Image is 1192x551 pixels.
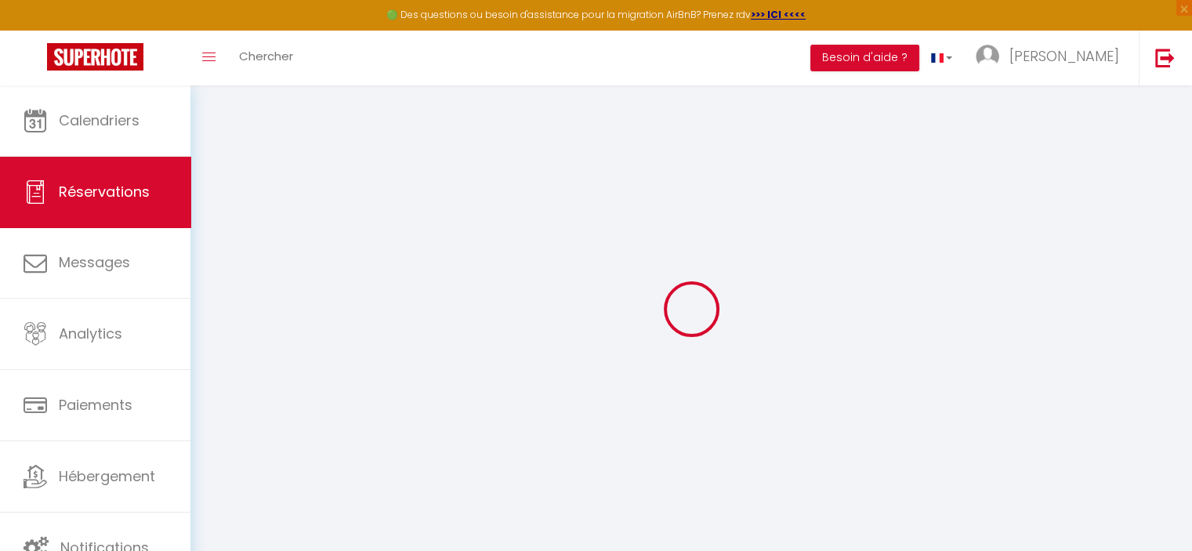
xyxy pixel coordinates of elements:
a: ... [PERSON_NAME] [964,31,1139,85]
a: Chercher [227,31,305,85]
img: ... [976,45,999,68]
button: Besoin d'aide ? [810,45,919,71]
a: >>> ICI <<<< [751,8,806,21]
img: Super Booking [47,43,143,71]
span: Chercher [239,48,293,64]
span: Analytics [59,324,122,343]
span: Réservations [59,182,150,201]
span: Paiements [59,395,132,415]
img: logout [1155,48,1175,67]
span: Hébergement [59,466,155,486]
span: Messages [59,252,130,272]
span: Calendriers [59,111,139,130]
span: [PERSON_NAME] [1009,46,1119,66]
